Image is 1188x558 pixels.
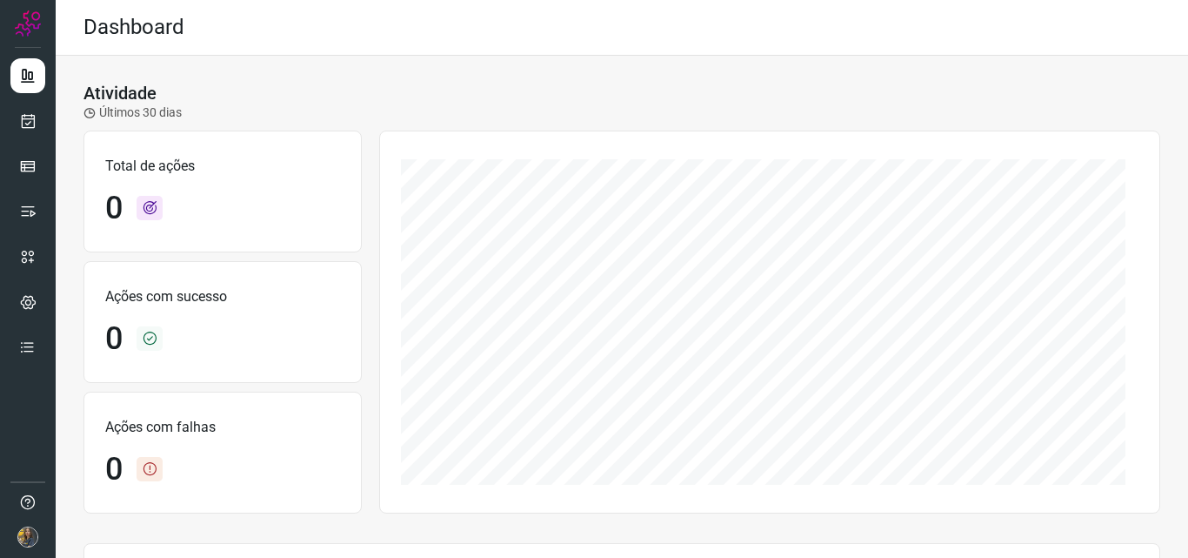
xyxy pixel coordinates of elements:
[105,451,123,488] h1: 0
[15,10,41,37] img: Logo
[83,15,184,40] h2: Dashboard
[105,417,340,438] p: Ações com falhas
[83,104,182,122] p: Últimos 30 dias
[105,156,340,177] p: Total de ações
[17,527,38,548] img: 7a73bbd33957484e769acd1c40d0590e.JPG
[83,83,157,104] h3: Atividade
[105,286,340,307] p: Ações com sucesso
[105,320,123,358] h1: 0
[105,190,123,227] h1: 0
